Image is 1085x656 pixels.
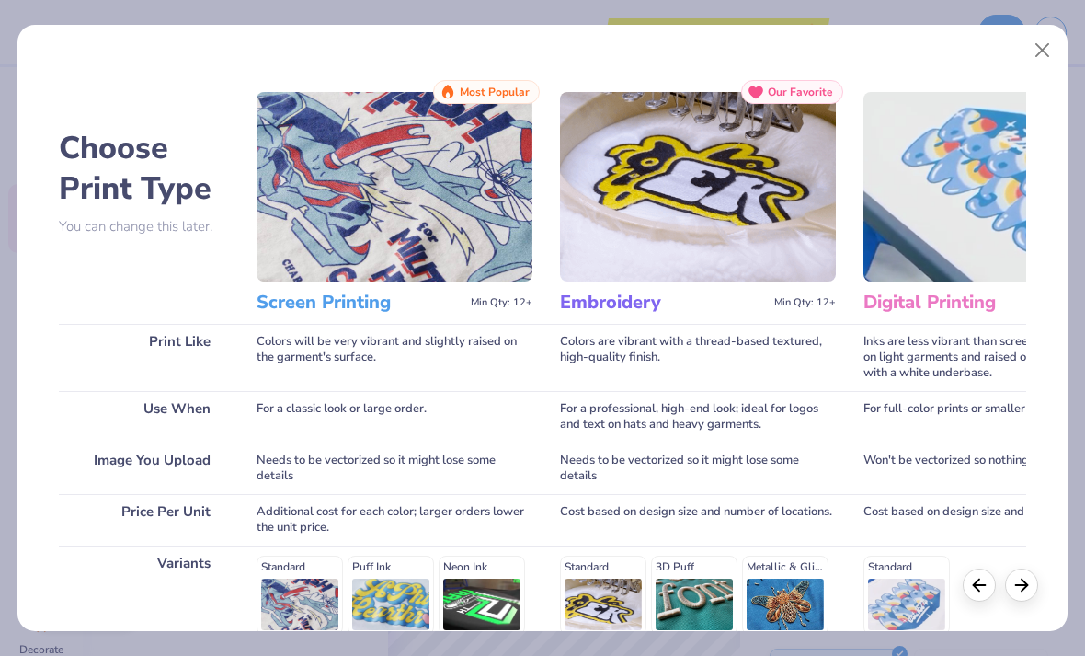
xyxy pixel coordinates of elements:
span: Our Favorite [768,86,833,98]
img: Screen Printing [257,92,532,282]
div: For a classic look or large order. [257,391,532,443]
h3: Screen Printing [257,291,463,315]
p: You can change this later. [59,219,229,235]
div: Colors are vibrant with a thread-based textured, high-quality finish. [560,324,836,391]
div: Cost based on design size and number of locations. [560,494,836,546]
div: Needs to be vectorized so it might lose some details [560,443,836,494]
div: Colors will be very vibrant and slightly raised on the garment's surface. [257,324,532,391]
h3: Embroidery [560,291,767,315]
button: Close [1025,33,1060,68]
img: Embroidery [560,92,836,282]
div: Price Per Unit [59,494,229,546]
div: For a professional, high-end look; ideal for logos and text on hats and heavy garments. [560,391,836,443]
div: Use When [59,391,229,443]
span: Min Qty: 12+ [774,296,836,309]
div: Needs to be vectorized so it might lose some details [257,443,532,494]
div: Print Like [59,324,229,391]
span: Min Qty: 12+ [471,296,532,309]
div: Additional cost for each color; larger orders lower the unit price. [257,494,532,546]
span: Most Popular [460,86,530,98]
h3: Digital Printing [863,291,1070,315]
div: Image You Upload [59,443,229,494]
h2: Choose Print Type [59,128,229,209]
